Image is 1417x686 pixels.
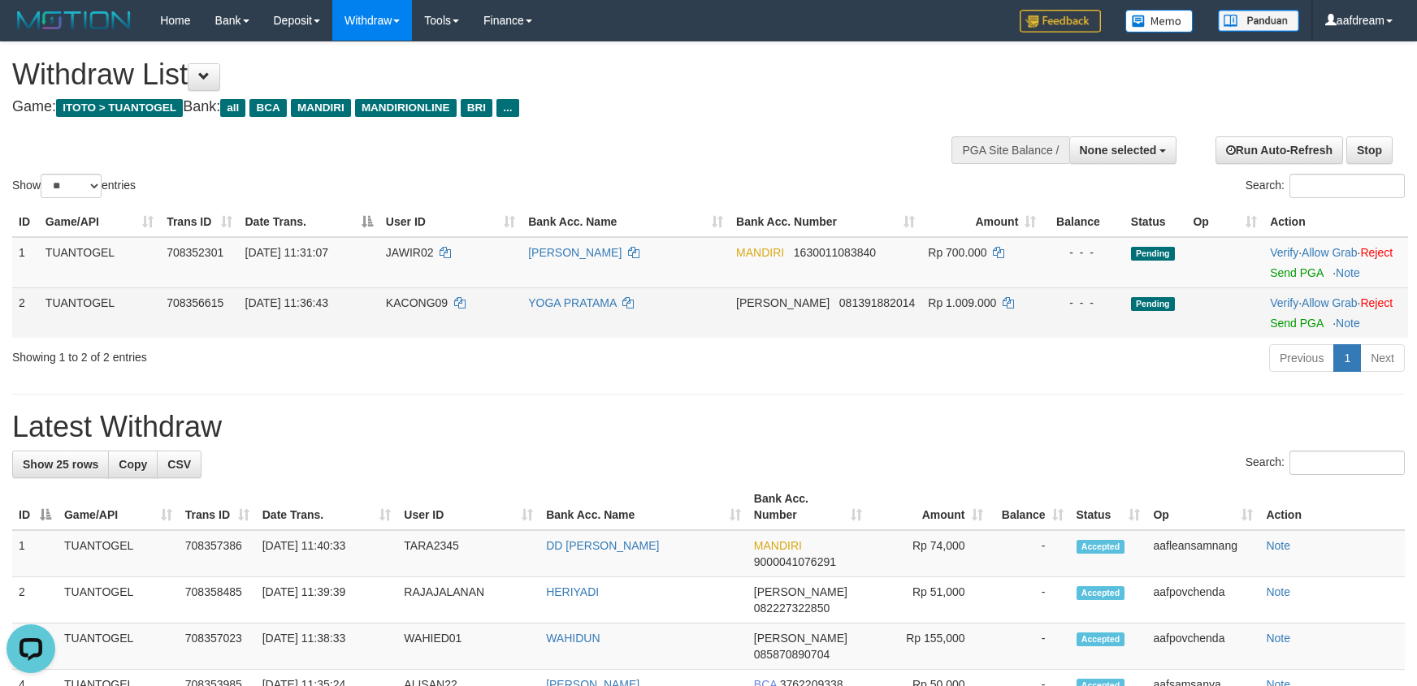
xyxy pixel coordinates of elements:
[546,539,659,552] a: DD [PERSON_NAME]
[12,343,578,365] div: Showing 1 to 2 of 2 entries
[179,484,256,530] th: Trans ID: activate to sort column ascending
[6,6,55,55] button: Open LiveChat chat widget
[1336,317,1360,330] a: Note
[1131,297,1175,311] span: Pending
[1266,632,1290,645] a: Note
[12,484,58,530] th: ID: activate to sort column descending
[747,484,869,530] th: Bank Acc. Number: activate to sort column ascending
[928,296,996,309] span: Rp 1.009.000
[1263,287,1408,338] td: · ·
[951,136,1068,164] div: PGA Site Balance /
[1266,585,1290,598] a: Note
[990,530,1070,577] td: -
[108,451,158,478] a: Copy
[12,287,39,338] td: 2
[1333,344,1361,372] a: 1
[754,632,847,645] span: [PERSON_NAME]
[397,623,539,670] td: WAHIED01
[730,207,921,237] th: Bank Acc. Number: activate to sort column ascending
[754,555,836,568] span: Copy 9000041076291 to clipboard
[157,451,201,478] a: CSV
[754,602,830,615] span: Copy 082227322850 to clipboard
[1360,246,1393,259] a: Reject
[179,530,256,577] td: 708357386
[1124,207,1187,237] th: Status
[522,207,730,237] th: Bank Acc. Name: activate to sort column ascending
[56,99,183,117] span: ITOTO > TUANTOGEL
[179,577,256,623] td: 708358485
[546,585,599,598] a: HERIYADI
[12,174,136,198] label: Show entries
[1080,144,1157,157] span: None selected
[167,246,223,259] span: 708352301
[869,577,990,623] td: Rp 51,000
[1246,174,1405,198] label: Search:
[245,246,328,259] span: [DATE] 11:31:07
[355,99,457,117] span: MANDIRIONLINE
[1146,623,1259,670] td: aafpovchenda
[1125,10,1194,32] img: Button%20Memo.svg
[869,530,990,577] td: Rp 74,000
[990,577,1070,623] td: -
[12,530,58,577] td: 1
[990,623,1070,670] td: -
[58,530,179,577] td: TUANTOGEL
[167,458,191,471] span: CSV
[39,237,160,288] td: TUANTOGEL
[1289,174,1405,198] input: Search:
[58,623,179,670] td: TUANTOGEL
[12,451,109,478] a: Show 25 rows
[179,623,256,670] td: 708357023
[1020,10,1101,32] img: Feedback.jpg
[1077,586,1125,600] span: Accepted
[239,207,379,237] th: Date Trans.: activate to sort column descending
[736,246,784,259] span: MANDIRI
[546,632,600,645] a: WAHIDUN
[12,8,136,32] img: MOTION_logo.png
[386,296,448,309] span: KACONG09
[1186,207,1263,237] th: Op: activate to sort column ascending
[1263,237,1408,288] td: · ·
[1049,295,1117,311] div: - - -
[58,484,179,530] th: Game/API: activate to sort column ascending
[496,99,518,117] span: ...
[1360,344,1405,372] a: Next
[1270,317,1323,330] a: Send PGA
[1146,530,1259,577] td: aafleansamnang
[754,539,802,552] span: MANDIRI
[256,484,398,530] th: Date Trans.: activate to sort column ascending
[39,207,160,237] th: Game/API: activate to sort column ascending
[39,287,160,338] td: TUANTOGEL
[1070,484,1147,530] th: Status: activate to sort column ascending
[1069,136,1177,164] button: None selected
[794,246,876,259] span: Copy 1630011083840 to clipboard
[291,99,351,117] span: MANDIRI
[256,577,398,623] td: [DATE] 11:39:39
[1346,136,1393,164] a: Stop
[461,99,492,117] span: BRI
[256,530,398,577] td: [DATE] 11:40:33
[1270,246,1298,259] a: Verify
[397,484,539,530] th: User ID: activate to sort column ascending
[1042,207,1124,237] th: Balance
[528,246,622,259] a: [PERSON_NAME]
[754,585,847,598] span: [PERSON_NAME]
[1049,244,1117,261] div: - - -
[41,174,102,198] select: Showentries
[23,458,98,471] span: Show 25 rows
[928,246,986,259] span: Rp 700.000
[160,207,238,237] th: Trans ID: activate to sort column ascending
[754,648,830,661] span: Copy 085870890704 to clipboard
[539,484,747,530] th: Bank Acc. Name: activate to sort column ascending
[1259,484,1405,530] th: Action
[220,99,245,117] span: all
[1146,577,1259,623] td: aafpovchenda
[245,296,328,309] span: [DATE] 11:36:43
[1289,451,1405,475] input: Search:
[58,577,179,623] td: TUANTOGEL
[921,207,1042,237] th: Amount: activate to sort column ascending
[1302,246,1360,259] span: ·
[1131,247,1175,261] span: Pending
[1269,344,1334,372] a: Previous
[1266,539,1290,552] a: Note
